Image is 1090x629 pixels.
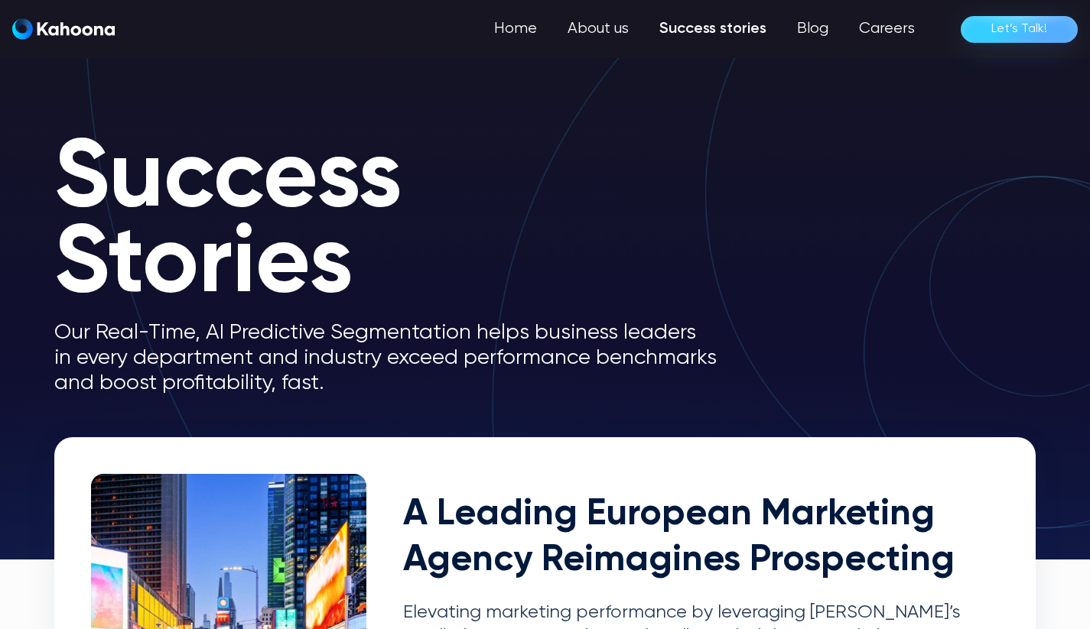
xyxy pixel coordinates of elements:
[552,14,644,44] a: About us
[991,17,1047,41] div: Let’s Talk!
[54,138,743,308] h1: Success Stories
[782,14,844,44] a: Blog
[12,18,115,41] a: home
[644,14,782,44] a: Success stories
[479,14,552,44] a: Home
[961,16,1078,43] a: Let’s Talk!
[844,14,930,44] a: Careers
[403,492,999,583] h2: A Leading European Marketing Agency Reimagines Prospecting
[12,18,115,40] img: Kahoona logo white
[54,320,743,396] p: Our Real-Time, AI Predictive Segmentation helps business leaders in every department and industry...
